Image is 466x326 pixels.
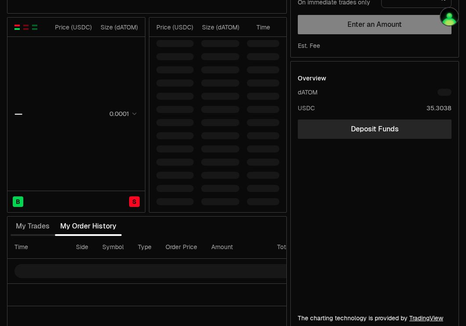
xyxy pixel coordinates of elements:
[95,236,131,259] th: Symbol
[132,197,137,206] span: S
[298,74,326,83] div: Overview
[69,236,95,259] th: Side
[298,88,318,97] div: dATOM
[14,24,21,31] button: Show Buy and Sell Orders
[298,314,452,322] div: The charting technology is provided by
[7,236,69,259] th: Time
[156,23,194,32] div: Price ( USDC )
[131,236,159,259] th: Type
[426,104,452,112] div: 35.3038
[55,217,122,235] button: My Order History
[298,41,320,50] div: Est. Fee
[107,109,138,119] button: 0.0001
[22,24,29,31] button: Show Sell Orders Only
[204,236,270,259] th: Amount
[159,236,204,259] th: Order Price
[16,197,20,206] span: B
[14,108,22,120] div: —
[270,236,336,259] th: Total
[31,24,38,31] button: Show Buy Orders Only
[11,217,55,235] button: My Trades
[54,23,92,32] div: Price ( USDC )
[99,23,137,32] div: Size ( dATOM )
[247,23,270,32] div: Time
[298,120,452,139] a: Deposit Funds
[298,104,315,112] div: USDC
[201,23,239,32] div: Size ( dATOM )
[441,8,458,25] img: Atom Staking
[409,314,443,322] a: TradingView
